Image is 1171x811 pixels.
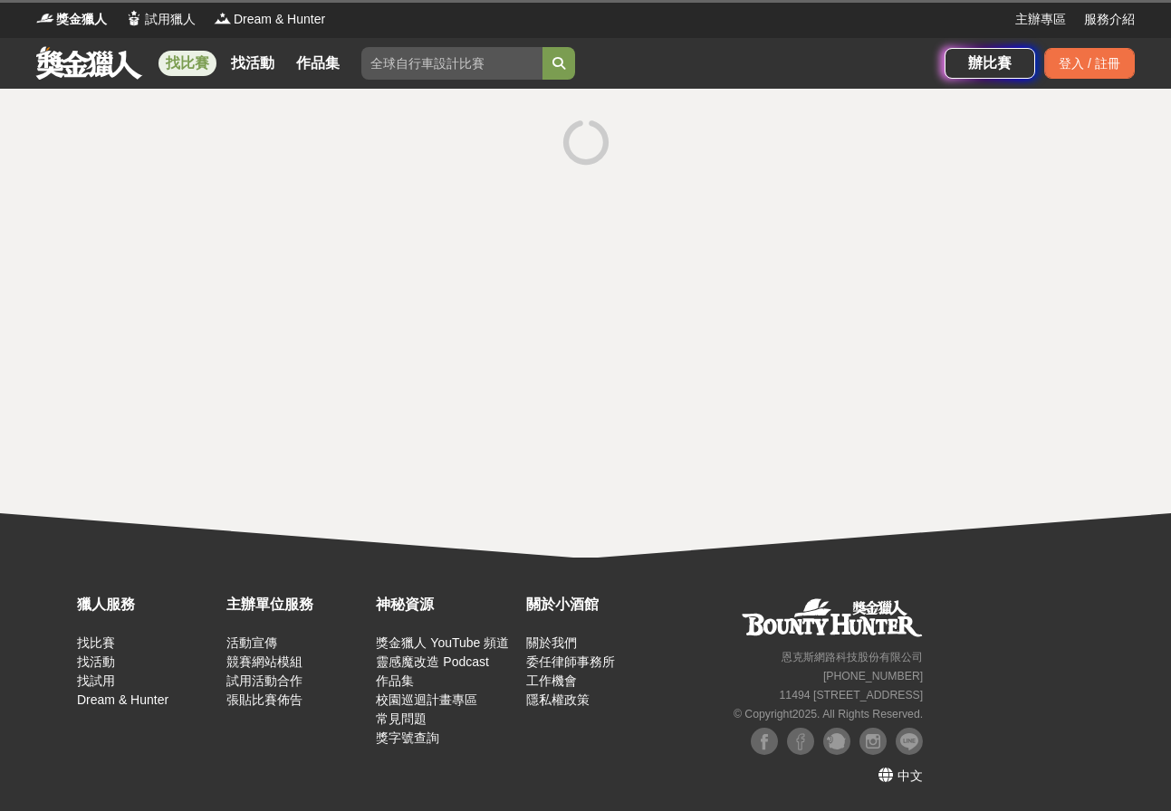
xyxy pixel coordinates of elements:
span: 試用獵人 [145,10,196,29]
div: 登入 / 註冊 [1044,48,1135,79]
a: 委任律師事務所 [526,654,615,669]
a: 靈感魔改造 Podcast [376,654,488,669]
a: 找比賽 [158,51,216,76]
div: 主辦單位服務 [226,594,367,615]
a: 獎金獵人 YouTube 頻道 [376,635,509,650]
a: 辦比賽 [945,48,1035,79]
a: 隱私權政策 [526,692,590,707]
a: 找活動 [224,51,282,76]
div: 獵人服務 [77,594,217,615]
input: 全球自行車設計比賽 [361,47,542,80]
img: Logo [214,9,232,27]
a: 獎字號查詢 [376,730,439,745]
a: 作品集 [376,673,414,688]
div: 神秘資源 [376,594,516,615]
img: Plurk [823,728,850,755]
a: 試用活動合作 [226,673,302,688]
a: 校園巡迴計畫專區 [376,692,477,707]
a: 張貼比賽佈告 [226,692,302,707]
small: [PHONE_NUMBER] [823,670,923,682]
img: LINE [896,728,923,755]
a: 活動宣傳 [226,635,277,650]
a: 關於我們 [526,635,577,650]
small: © Copyright 2025 . All Rights Reserved. [734,708,923,720]
a: 找比賽 [77,635,115,650]
img: Facebook [751,728,778,755]
span: 獎金獵人 [56,10,107,29]
small: 恩克斯網路科技股份有限公司 [782,651,923,663]
a: Logo獎金獵人 [36,10,107,29]
a: Dream & Hunter [77,692,168,707]
a: Logo試用獵人 [125,10,196,29]
a: 服務介紹 [1084,10,1135,29]
span: Dream & Hunter [234,10,325,29]
a: 找活動 [77,654,115,669]
img: Logo [125,9,143,27]
div: 關於小酒館 [526,594,667,615]
img: Instagram [859,728,887,755]
a: 主辦專區 [1015,10,1066,29]
a: 常見問題 [376,711,427,726]
small: 11494 [STREET_ADDRESS] [780,689,924,701]
a: 作品集 [289,51,347,76]
a: 競賽網站模組 [226,654,302,669]
a: LogoDream & Hunter [214,10,325,29]
span: 中文 [897,768,923,783]
a: 找試用 [77,673,115,688]
img: Facebook [787,728,814,755]
a: 工作機會 [526,673,577,688]
img: Logo [36,9,54,27]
